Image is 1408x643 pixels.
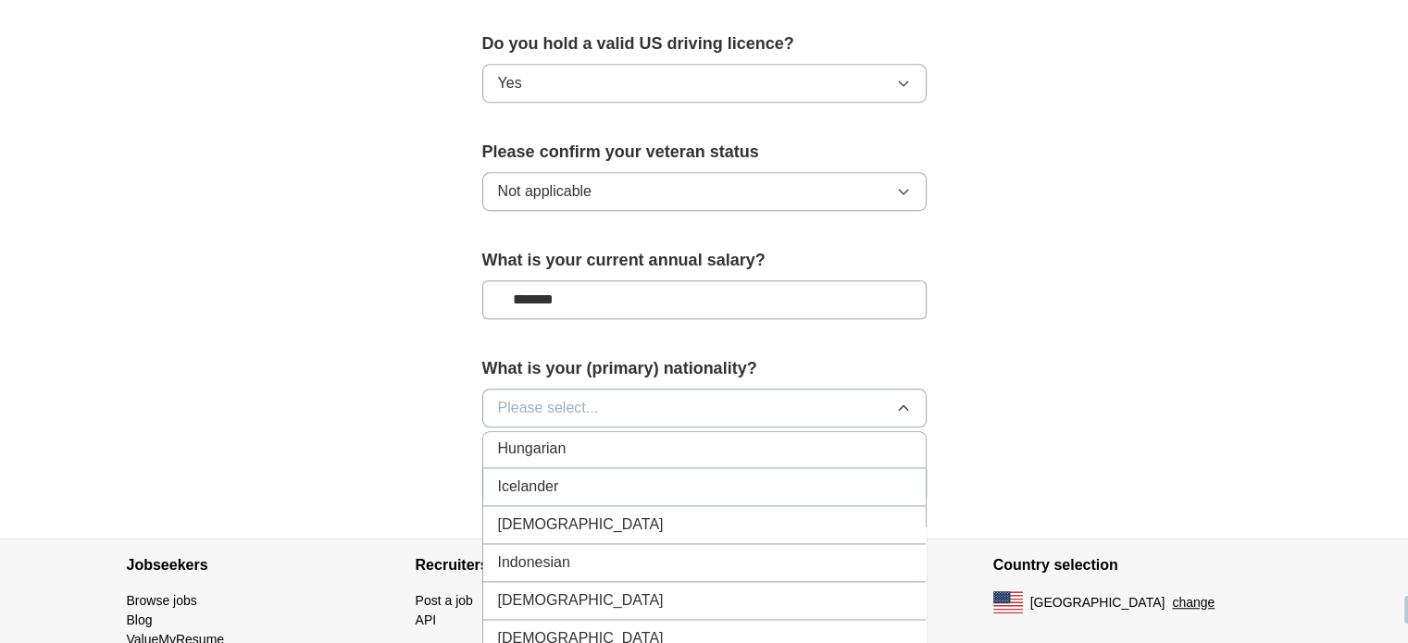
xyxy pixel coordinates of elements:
a: Blog [127,612,153,627]
a: Post a job [416,593,473,608]
span: [DEMOGRAPHIC_DATA] [498,589,664,612]
span: Please select... [498,397,599,419]
button: Not applicable [482,172,927,211]
button: Yes [482,64,927,103]
span: Hungarian [498,438,567,460]
span: [DEMOGRAPHIC_DATA] [498,513,664,536]
img: US flag [993,591,1023,613]
a: API [416,612,437,627]
label: Please confirm your veteran status [482,140,927,165]
label: What is your current annual salary? [482,248,927,273]
span: Yes [498,72,522,94]
label: Do you hold a valid US driving licence? [482,31,927,56]
label: What is your (primary) nationality? [482,356,927,381]
button: change [1172,593,1215,612]
span: Icelander [498,476,559,498]
a: Browse jobs [127,593,197,608]
h4: Country selection [993,539,1282,591]
button: Please select... [482,389,927,427]
span: Indonesian [498,551,570,574]
span: [GEOGRAPHIC_DATA] [1030,593,1165,612]
span: Not applicable [498,180,592,203]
